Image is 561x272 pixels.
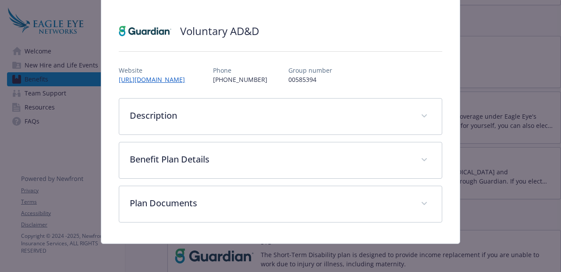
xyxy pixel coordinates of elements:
[213,75,267,84] p: [PHONE_NUMBER]
[119,75,192,84] a: [URL][DOMAIN_NAME]
[119,18,171,44] img: Guardian
[288,75,332,84] p: 00585394
[119,142,441,178] div: Benefit Plan Details
[130,109,410,122] p: Description
[130,197,410,210] p: Plan Documents
[213,66,267,75] p: Phone
[119,66,192,75] p: Website
[119,186,441,222] div: Plan Documents
[180,24,259,39] h2: Voluntary AD&D
[130,153,410,166] p: Benefit Plan Details
[119,99,441,134] div: Description
[288,66,332,75] p: Group number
